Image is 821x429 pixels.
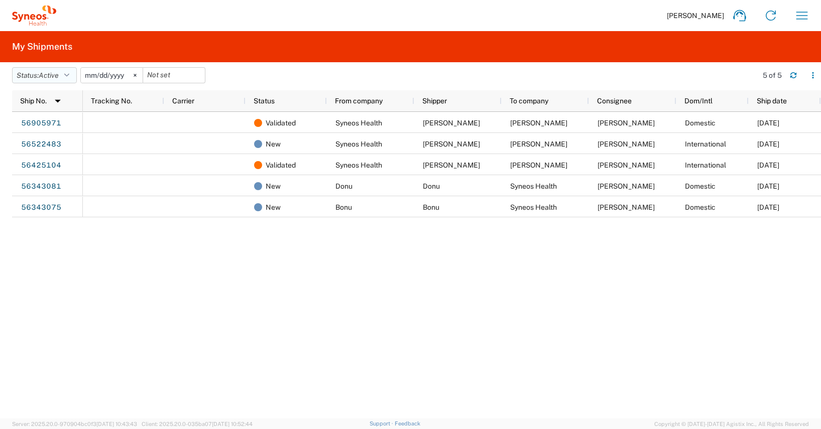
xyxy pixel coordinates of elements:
span: Antoine Kouwonou [423,161,480,169]
span: Domestic [685,203,716,211]
span: Antoine Kouwonou [423,140,480,148]
span: Ship No. [20,97,47,105]
span: Syneos Health [335,140,382,148]
input: Not set [81,68,143,83]
span: Tracking No. [91,97,132,105]
span: [DATE] 10:43:43 [96,421,137,427]
span: Antoine Kouwonou [598,203,655,211]
span: Client: 2025.20.0-035ba07 [142,421,253,427]
span: Validated [266,155,296,176]
span: New [266,176,281,197]
a: Feedback [395,420,420,426]
span: 08/07/2025 [757,161,779,169]
span: From company [335,97,383,105]
span: Erika Scheidl [598,140,655,148]
span: Validated [266,112,296,133]
span: [DATE] 10:52:44 [212,421,253,427]
span: Ship date [757,97,787,105]
span: Carrier [172,97,194,105]
span: Eszter Pollermann [598,161,655,169]
a: 56343075 [21,200,62,216]
a: 56905971 [21,115,62,131]
span: Erika Scheidl [510,140,567,148]
span: New [266,197,281,218]
span: Eszter Pollermann [510,161,567,169]
span: Benedikt Girnghuber [598,119,655,127]
a: 56425104 [21,158,62,174]
span: [PERSON_NAME] [667,11,724,20]
span: Domestic [685,182,716,190]
span: Active [39,71,59,79]
a: 56522483 [21,136,62,153]
span: 08/19/2025 [757,140,779,148]
span: Status [254,97,275,105]
span: Shipper [422,97,447,105]
span: Syneos Health [510,182,557,190]
span: Bonu [423,203,439,211]
span: International [685,161,726,169]
span: Syneos Health [335,119,382,127]
span: Donu [423,182,440,190]
span: Benedikt Girnghuber [510,119,567,127]
span: Syneos Health [510,203,557,211]
span: 08/01/2025 [757,182,779,190]
button: Status:Active [12,67,77,83]
span: Server: 2025.20.0-970904bc0f3 [12,421,137,427]
span: Syneos Health [335,161,382,169]
a: Support [370,420,395,426]
span: 09/23/2025 [757,119,779,127]
span: 08/01/2025 [757,203,779,211]
div: 5 of 5 [763,71,782,80]
input: Not set [143,68,205,83]
img: arrow-dropdown.svg [50,93,66,109]
span: Donu [335,182,353,190]
span: New [266,133,281,155]
span: To company [510,97,548,105]
span: Consignee [597,97,632,105]
span: Antoine Kouwonou [423,119,480,127]
span: Antoine Kouwonou [598,182,655,190]
span: International [685,140,726,148]
h2: My Shipments [12,41,72,53]
span: Dom/Intl [684,97,713,105]
span: Bonu [335,203,352,211]
span: Copyright © [DATE]-[DATE] Agistix Inc., All Rights Reserved [654,419,809,428]
a: 56343081 [21,179,62,195]
span: Domestic [685,119,716,127]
